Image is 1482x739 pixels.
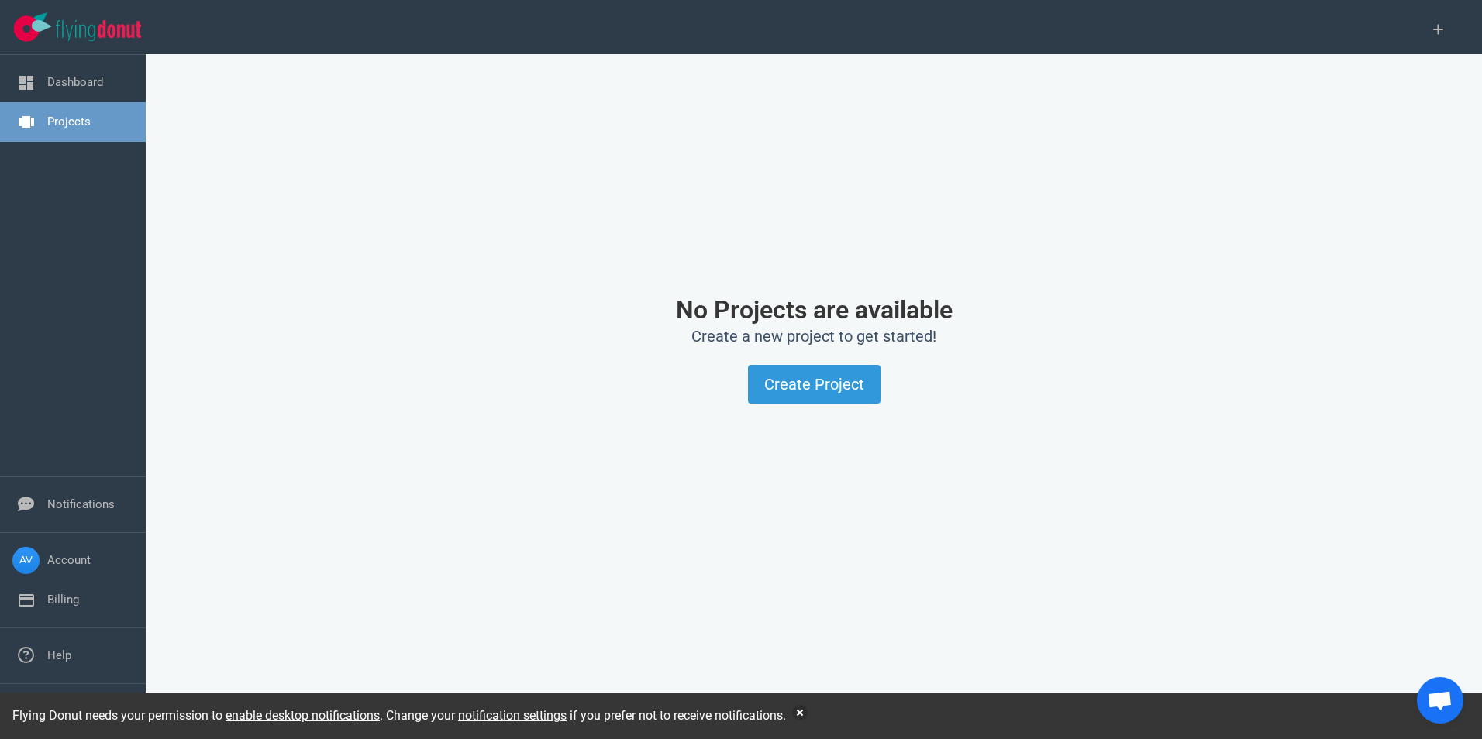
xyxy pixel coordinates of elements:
[1417,677,1463,724] div: Chat abierto
[47,115,91,129] a: Projects
[226,708,380,723] a: enable desktop notifications
[47,75,103,89] a: Dashboard
[56,20,141,41] img: Flying Donut text logo
[47,593,79,607] a: Billing
[458,708,567,723] a: notification settings
[380,708,786,723] span: . Change your if you prefer not to receive notifications.
[748,365,881,404] button: Create Project
[293,327,1335,346] h2: Create a new project to get started!
[183,636,184,637] img: capterra_tracker.gif
[47,497,115,511] a: Notifications
[47,648,71,662] a: Help
[47,553,91,567] a: Account
[12,708,380,723] span: Flying Donut needs your permission to
[293,296,1335,324] h1: No Projects are available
